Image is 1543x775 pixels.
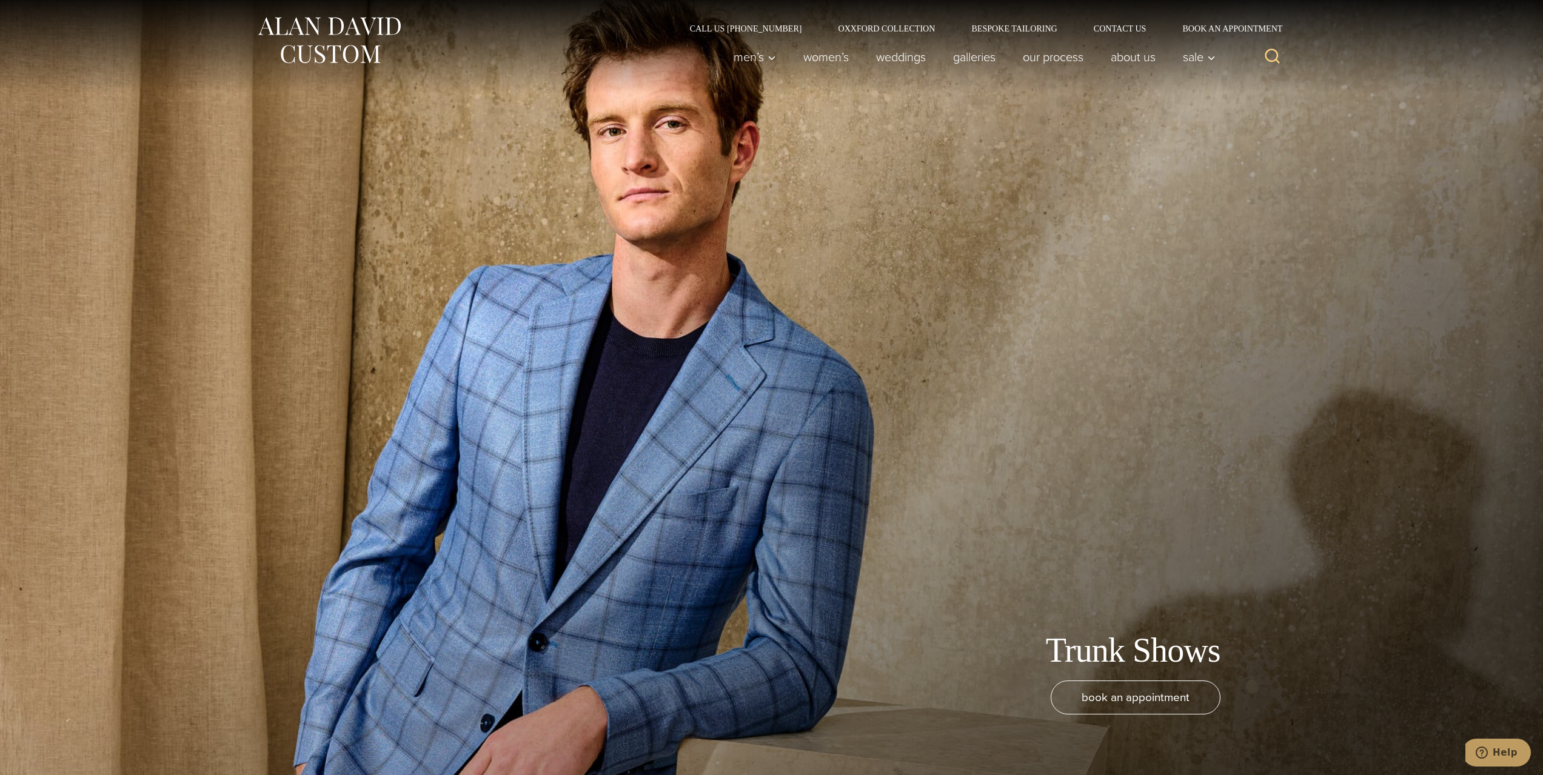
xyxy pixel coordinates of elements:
a: weddings [862,45,939,69]
img: Alan David Custom [256,13,402,67]
a: Oxxford Collection [820,24,953,33]
a: Contact Us [1076,24,1165,33]
a: Galleries [939,45,1009,69]
nav: Primary Navigation [720,45,1222,69]
h1: Trunk Shows [1046,630,1220,671]
button: Men’s sub menu toggle [720,45,789,69]
button: Child menu of Sale [1169,45,1222,69]
a: Women’s [789,45,862,69]
span: book an appointment [1082,688,1190,706]
a: Bespoke Tailoring [953,24,1075,33]
a: book an appointment [1051,680,1220,714]
a: Our Process [1009,45,1097,69]
a: About Us [1097,45,1169,69]
nav: Secondary Navigation [672,24,1287,33]
iframe: Opens a widget where you can chat to one of our agents [1465,739,1531,769]
a: Call Us [PHONE_NUMBER] [672,24,820,33]
button: View Search Form [1258,42,1287,72]
a: Book an Appointment [1164,24,1287,33]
